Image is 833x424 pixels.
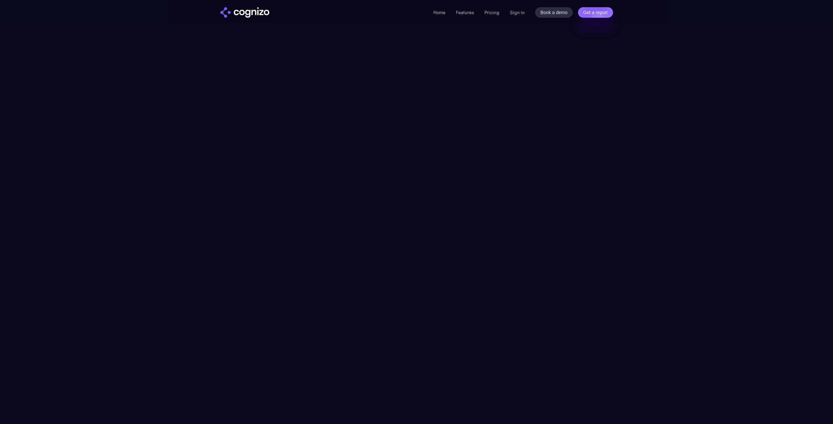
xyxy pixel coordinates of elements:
a: Features [456,10,474,15]
a: Pricing [484,10,499,15]
img: cognizo logo [220,7,269,18]
a: Sign in [510,9,525,16]
a: Home [433,10,445,15]
a: home [220,7,269,18]
a: Book a demo [535,7,573,18]
a: Get a report [578,7,613,18]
